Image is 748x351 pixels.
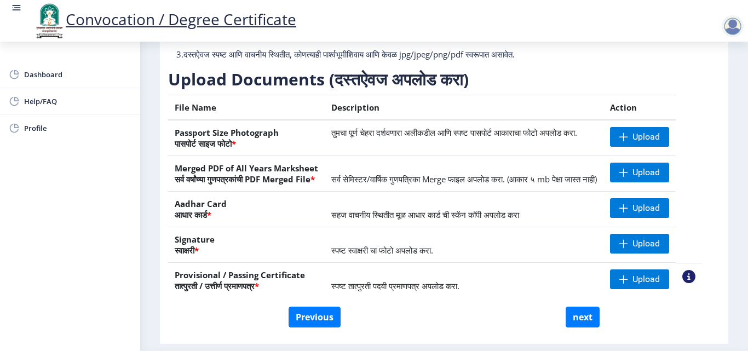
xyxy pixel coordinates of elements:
span: स्पष्ट तात्पुरती पदवी प्रमाणपत्र अपलोड करा. [331,280,459,291]
th: Signature स्वाक्षरी [168,227,325,263]
span: Upload [632,131,660,142]
th: Action [603,95,676,120]
th: Provisional / Passing Certificate तात्पुरती / उत्तीर्ण प्रमाणपत्र [168,263,325,298]
a: Convocation / Degree Certificate [33,9,296,30]
span: स्पष्ट स्वाक्षरी चा फोटो अपलोड करा. [331,245,433,256]
span: Dashboard [24,68,131,81]
td: तुमचा पूर्ण चेहरा दर्शवणारा अलीकडील आणि स्पष्ट पासपोर्ट आकाराचा फोटो अपलोड करा. [325,120,603,156]
span: Profile [24,122,131,135]
th: Passport Size Photograph पासपोर्ट साइज फोटो [168,120,325,156]
p: 3.दस्तऐवज स्पष्ट आणि वाचनीय स्थितीत, कोणत्याही पार्श्वभूमीशिवाय आणि केवळ jpg/jpeg/png/pdf स्वरूपा... [176,49,528,60]
th: Merged PDF of All Years Marksheet सर्व वर्षांच्या गुणपत्रकांची PDF Merged File [168,156,325,192]
nb-action: View Sample PDC [682,270,695,283]
button: Previous [289,307,341,327]
span: Upload [632,167,660,178]
span: Upload [632,238,660,249]
span: सहज वाचनीय स्थितीत मूळ आधार कार्ड ची स्कॅन कॉपी अपलोड करा [331,209,519,220]
button: next [566,307,600,327]
span: Upload [632,274,660,285]
img: logo [33,2,66,39]
span: सर्व सेमिस्टर/वार्षिक गुणपत्रिका Merge फाइल अपलोड करा. (आकार ५ mb पेक्षा जास्त नाही) [331,174,597,185]
span: Upload [632,203,660,214]
span: Help/FAQ [24,95,131,108]
th: File Name [168,95,325,120]
th: Description [325,95,603,120]
th: Aadhar Card आधार कार्ड [168,192,325,227]
h3: Upload Documents (दस्तऐवज अपलोड करा) [168,68,702,90]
